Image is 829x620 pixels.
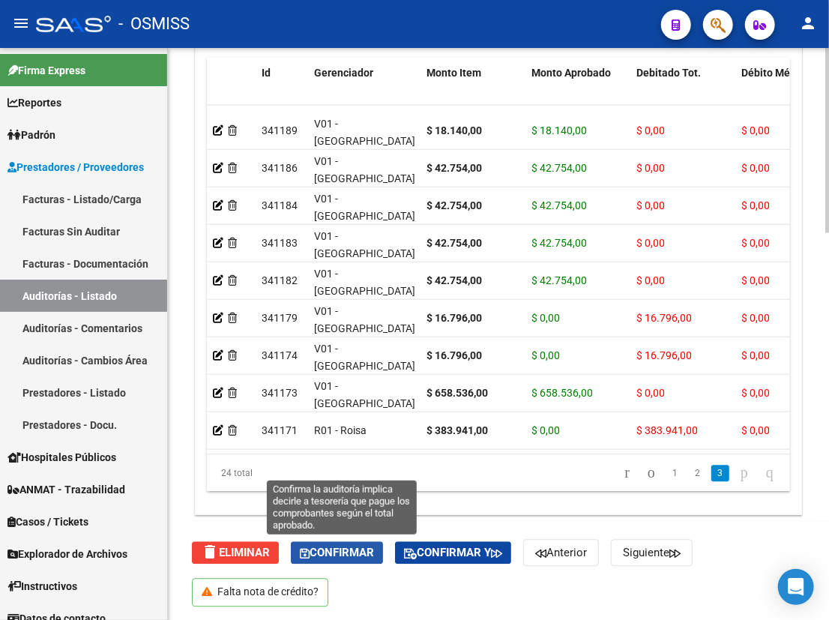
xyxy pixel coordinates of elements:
[636,161,665,173] span: $ 0,00
[314,379,415,409] span: V01 - [GEOGRAPHIC_DATA]
[636,124,665,136] span: $ 0,00
[636,311,692,323] span: $ 16.796,00
[300,546,374,559] span: Confirmar
[314,424,367,436] span: R01 - Roisa
[531,274,587,286] span: $ 42.754,00
[314,304,415,334] span: V01 - [GEOGRAPHIC_DATA]
[741,274,770,286] span: $ 0,00
[201,543,219,561] mat-icon: delete
[262,386,298,398] span: 341173
[262,161,298,173] span: 341186
[535,546,587,559] span: Anterior
[741,161,770,173] span: $ 0,00
[426,161,482,173] strong: $ 42.754,00
[262,311,298,323] span: 341179
[7,449,116,466] span: Hospitales Públicos
[641,465,662,481] a: go to previous page
[7,546,127,562] span: Explorador de Archivos
[426,236,482,248] strong: $ 42.754,00
[426,274,482,286] strong: $ 42.754,00
[314,154,415,184] span: V01 - [GEOGRAPHIC_DATA]
[7,127,55,143] span: Padrón
[426,311,482,323] strong: $ 16.796,00
[525,57,630,123] datatable-header-cell: Monto Aprobado
[664,460,687,486] li: page 1
[314,342,415,371] span: V01 - [GEOGRAPHIC_DATA]
[192,541,279,564] button: Eliminar
[426,386,488,398] strong: $ 658.536,00
[531,67,611,79] span: Monto Aprobado
[426,424,488,436] strong: $ 383.941,00
[531,236,587,248] span: $ 42.754,00
[531,161,587,173] span: $ 42.754,00
[531,199,587,211] span: $ 42.754,00
[308,57,420,123] datatable-header-cell: Gerenciador
[7,514,88,530] span: Casos / Tickets
[531,424,560,436] span: $ 0,00
[262,424,298,436] span: 341171
[207,454,321,492] div: 24 total
[709,460,732,486] li: page 3
[759,465,780,481] a: go to last page
[262,124,298,136] span: 341189
[636,67,701,79] span: Debitado Tot.
[741,311,770,323] span: $ 0,00
[314,267,415,296] span: V01 - [GEOGRAPHIC_DATA]
[734,465,755,481] a: go to next page
[666,465,684,481] a: 1
[426,199,482,211] strong: $ 42.754,00
[192,578,328,607] p: Falta nota de crédito?
[404,546,502,559] span: Confirmar y
[741,199,770,211] span: $ 0,00
[262,199,298,211] span: 341184
[420,57,525,123] datatable-header-cell: Monto Item
[201,546,270,559] span: Eliminar
[426,349,482,361] strong: $ 16.796,00
[741,236,770,248] span: $ 0,00
[314,192,415,221] span: V01 - [GEOGRAPHIC_DATA]
[426,67,481,79] span: Monto Item
[531,386,593,398] span: $ 658.536,00
[523,539,599,566] button: Anterior
[262,67,271,79] span: Id
[314,117,415,146] span: V01 - [GEOGRAPHIC_DATA]
[741,67,810,79] span: Débito Médico
[741,124,770,136] span: $ 0,00
[12,14,30,32] mat-icon: menu
[531,349,560,361] span: $ 0,00
[799,14,817,32] mat-icon: person
[630,57,735,123] datatable-header-cell: Debitado Tot.
[7,94,61,111] span: Reportes
[256,57,308,123] datatable-header-cell: Id
[636,386,665,398] span: $ 0,00
[623,546,681,559] span: Siguiente
[636,236,665,248] span: $ 0,00
[426,124,482,136] strong: $ 18.140,00
[711,465,729,481] a: 3
[741,349,770,361] span: $ 0,00
[7,578,77,595] span: Instructivos
[636,424,698,436] span: $ 383.941,00
[741,424,770,436] span: $ 0,00
[531,124,587,136] span: $ 18.140,00
[636,274,665,286] span: $ 0,00
[531,311,560,323] span: $ 0,00
[7,159,144,175] span: Prestadores / Proveedores
[262,236,298,248] span: 341183
[395,541,511,564] button: Confirmar y
[687,460,709,486] li: page 2
[689,465,707,481] a: 2
[262,274,298,286] span: 341182
[636,199,665,211] span: $ 0,00
[636,349,692,361] span: $ 16.796,00
[778,569,814,605] div: Open Intercom Messenger
[118,7,190,40] span: - OSMISS
[741,386,770,398] span: $ 0,00
[611,539,693,566] button: Siguiente
[7,62,85,79] span: Firma Express
[314,67,373,79] span: Gerenciador
[618,465,636,481] a: go to first page
[314,229,415,259] span: V01 - [GEOGRAPHIC_DATA]
[7,481,125,498] span: ANMAT - Trazabilidad
[291,541,383,564] button: Confirmar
